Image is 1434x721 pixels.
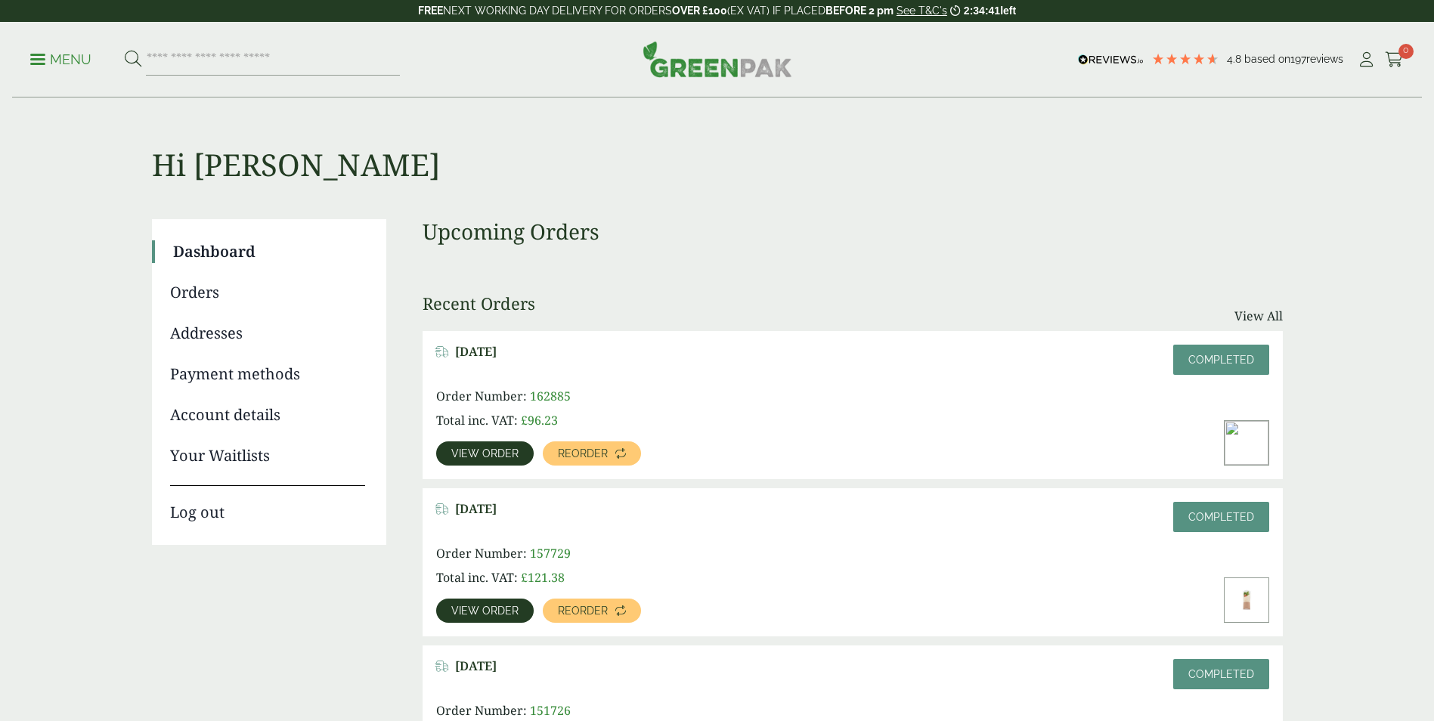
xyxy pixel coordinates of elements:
[521,412,558,429] bdi: 96.23
[1188,668,1254,680] span: Completed
[530,545,571,562] span: 157729
[170,444,365,467] a: Your Waitlists
[423,219,1283,245] h3: Upcoming Orders
[170,322,365,345] a: Addresses
[643,41,792,77] img: GreenPak Supplies
[1244,53,1290,65] span: Based on
[436,441,534,466] a: View order
[530,388,571,404] span: 162885
[1225,578,1268,622] img: 5430063C-Kraft-Tortilla-Wrap-Pocket-TS1-with-Wrap-300x200.jpg
[558,448,608,459] span: Reorder
[1188,511,1254,523] span: Completed
[1385,48,1404,71] a: 0
[558,605,608,616] span: Reorder
[1151,52,1219,66] div: 4.79 Stars
[436,412,518,429] span: Total inc. VAT:
[672,5,727,17] strong: OVER £100
[1398,44,1414,59] span: 0
[451,448,519,459] span: View order
[436,545,527,562] span: Order Number:
[1234,307,1283,325] a: View All
[436,388,527,404] span: Order Number:
[1306,53,1343,65] span: reviews
[825,5,894,17] strong: BEFORE 2 pm
[173,240,365,263] a: Dashboard
[451,605,519,616] span: View order
[30,51,91,69] p: Menu
[455,345,497,359] span: [DATE]
[423,293,535,313] h3: Recent Orders
[436,569,518,586] span: Total inc. VAT:
[521,569,565,586] bdi: 121.38
[1225,421,1268,465] img: 375ml-Square-Hinged-Salad-Container-open-300x200.jpg
[170,281,365,304] a: Orders
[964,5,1000,17] span: 2:34:41
[897,5,947,17] a: See T&C's
[1000,5,1016,17] span: left
[543,599,641,623] a: Reorder
[455,659,497,673] span: [DATE]
[152,98,1283,183] h1: Hi [PERSON_NAME]
[170,404,365,426] a: Account details
[521,569,528,586] span: £
[170,485,365,524] a: Log out
[1385,52,1404,67] i: Cart
[418,5,443,17] strong: FREE
[455,502,497,516] span: [DATE]
[436,702,527,719] span: Order Number:
[1078,54,1144,65] img: REVIEWS.io
[1227,53,1244,65] span: 4.8
[1188,354,1254,366] span: Completed
[170,363,365,385] a: Payment methods
[543,441,641,466] a: Reorder
[1290,53,1306,65] span: 197
[30,51,91,66] a: Menu
[436,599,534,623] a: View order
[521,412,528,429] span: £
[530,702,571,719] span: 151726
[1357,52,1376,67] i: My Account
